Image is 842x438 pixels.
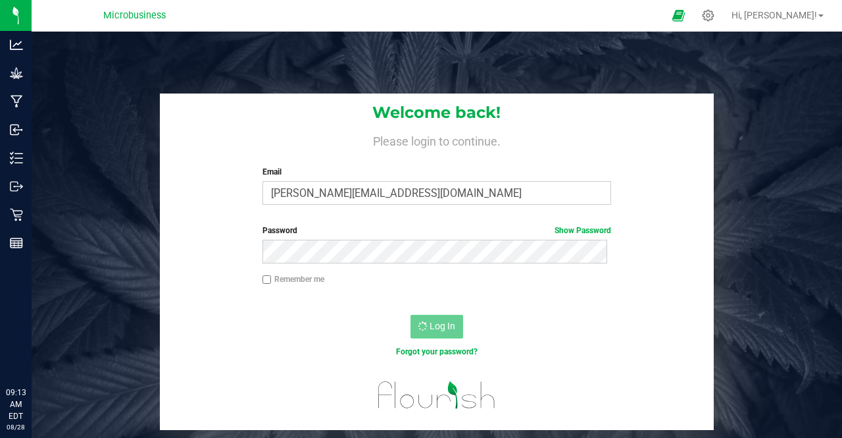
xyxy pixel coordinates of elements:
[396,347,478,356] a: Forgot your password?
[262,166,612,178] label: Email
[731,10,817,20] span: Hi, [PERSON_NAME]!
[410,315,463,339] button: Log In
[262,275,272,285] input: Remember me
[10,180,23,193] inline-svg: Outbound
[262,226,297,235] span: Password
[160,104,713,121] h1: Welcome back!
[10,151,23,165] inline-svg: Inventory
[10,95,23,108] inline-svg: Manufacturing
[10,123,23,136] inline-svg: Inbound
[368,371,506,419] img: flourish_logo.svg
[160,132,713,148] h4: Please login to continue.
[10,208,23,221] inline-svg: Retail
[6,422,26,432] p: 08/28
[700,9,716,22] div: Manage settings
[664,3,693,28] span: Open Ecommerce Menu
[430,321,455,331] span: Log In
[555,226,611,235] a: Show Password
[6,387,26,422] p: 09:13 AM EDT
[10,236,23,250] inline-svg: Reports
[262,273,324,285] label: Remember me
[10,67,23,80] inline-svg: Grow
[10,38,23,51] inline-svg: Analytics
[103,10,166,21] span: Microbusiness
